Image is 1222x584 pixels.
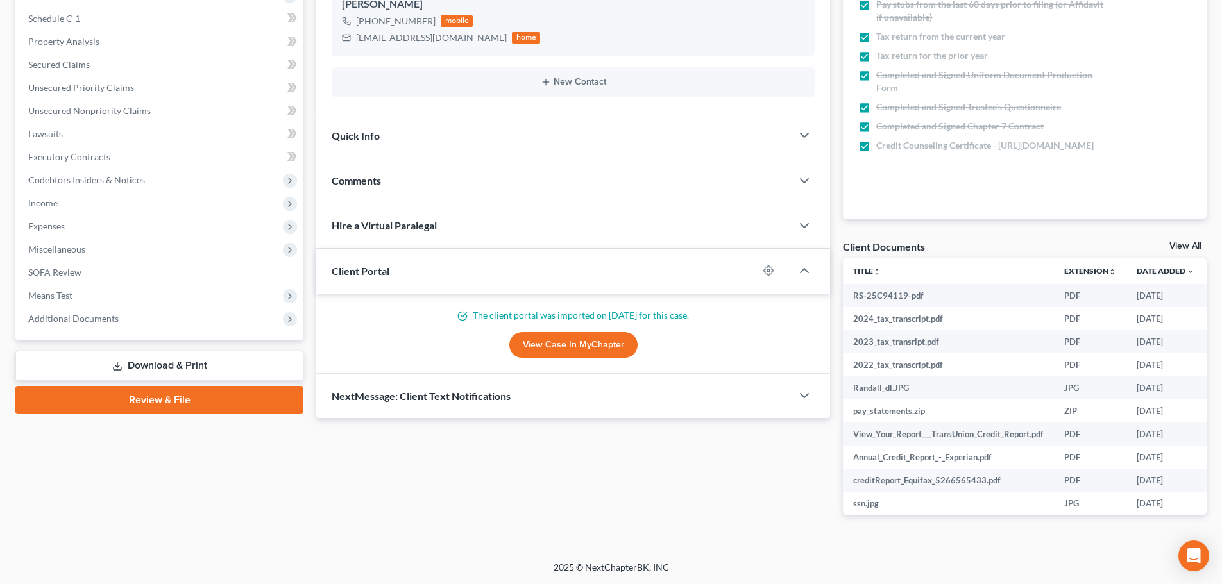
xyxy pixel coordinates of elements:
span: Unsecured Nonpriority Claims [28,105,151,116]
td: JPG [1054,492,1126,515]
td: PDF [1054,307,1126,330]
a: Property Analysis [18,30,303,53]
td: PDF [1054,284,1126,307]
span: Quick Info [332,129,380,142]
span: Expenses [28,221,65,231]
span: Completed and Signed Trustee’s Questionnaire [876,101,1061,113]
span: Tax return for the prior year [876,49,988,62]
td: Randall_dl.JPG [843,376,1054,399]
span: Codebtors Insiders & Notices [28,174,145,185]
div: Open Intercom Messenger [1178,540,1209,571]
span: Schedule C-1 [28,13,80,24]
td: PDF [1054,330,1126,353]
td: [DATE] [1126,399,1205,422]
div: 2025 © NextChapterBK, INC [246,561,977,584]
a: SOFA Review [18,261,303,284]
button: New Contact [342,77,804,87]
td: [DATE] [1126,492,1205,515]
span: SOFA Review [28,267,81,278]
td: [DATE] [1126,307,1205,330]
span: Means Test [28,290,72,301]
span: Completed and Signed Uniform Document Production Form [876,69,1105,94]
span: Tax return from the current year [876,30,1005,43]
a: Titleunfold_more [853,266,881,276]
td: JPG [1054,376,1126,399]
a: Date Added expand_more [1137,266,1194,276]
span: Executory Contracts [28,151,110,162]
span: Miscellaneous [28,244,85,254]
i: unfold_more [873,268,881,276]
a: View Case in MyChapter [509,332,638,358]
td: [DATE] [1126,330,1205,353]
td: ZIP [1054,399,1126,422]
a: Lawsuits [18,122,303,146]
a: Secured Claims [18,53,303,76]
td: RS-25C94119-pdf [843,284,1054,307]
span: Property Analysis [28,36,99,47]
a: Executory Contracts [18,146,303,169]
td: View_Your_Report___TransUnion_Credit_Report.pdf [843,422,1054,446]
td: creditReport_Equifax_5266565433.pdf [843,469,1054,492]
td: 2024_tax_transcript.pdf [843,307,1054,330]
p: The client portal was imported on [DATE] for this case. [332,309,815,322]
span: Secured Claims [28,59,90,70]
td: [DATE] [1126,353,1205,376]
td: [DATE] [1126,446,1205,469]
div: home [512,32,540,44]
span: Additional Documents [28,313,119,324]
div: Client Documents [843,240,925,253]
span: Income [28,197,58,208]
div: [EMAIL_ADDRESS][DOMAIN_NAME] [356,31,507,44]
span: Unsecured Priority Claims [28,82,134,93]
td: ssn.jpg [843,492,1054,515]
td: Annual_Credit_Report_-_Experian.pdf [843,446,1054,469]
i: unfold_more [1108,268,1116,276]
a: Unsecured Nonpriority Claims [18,99,303,122]
td: PDF [1054,446,1126,469]
td: PDF [1054,422,1126,446]
div: [PHONE_NUMBER] [356,15,436,28]
span: Lawsuits [28,128,63,139]
a: View All [1169,242,1201,251]
td: PDF [1054,353,1126,376]
td: [DATE] [1126,376,1205,399]
a: Unsecured Priority Claims [18,76,303,99]
td: 2022_tax_transcript.pdf [843,353,1054,376]
span: NextMessage: Client Text Notifications [332,390,511,402]
i: expand_more [1187,268,1194,276]
span: Client Portal [332,265,389,277]
a: Extensionunfold_more [1064,266,1116,276]
div: mobile [441,15,473,27]
span: Comments [332,174,381,187]
span: Completed and Signed Chapter 7 Contract [876,120,1044,133]
td: 2023_tax_transript.pdf [843,330,1054,353]
a: Review & File [15,386,303,414]
td: [DATE] [1126,469,1205,492]
td: PDF [1054,469,1126,492]
span: Hire a Virtual Paralegal [332,219,437,231]
td: [DATE] [1126,284,1205,307]
a: Schedule C-1 [18,7,303,30]
a: Download & Print [15,351,303,381]
span: Credit Counseling Certificate - [URL][DOMAIN_NAME] [876,139,1094,152]
td: pay_statements.zip [843,399,1054,422]
td: [DATE] [1126,422,1205,446]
